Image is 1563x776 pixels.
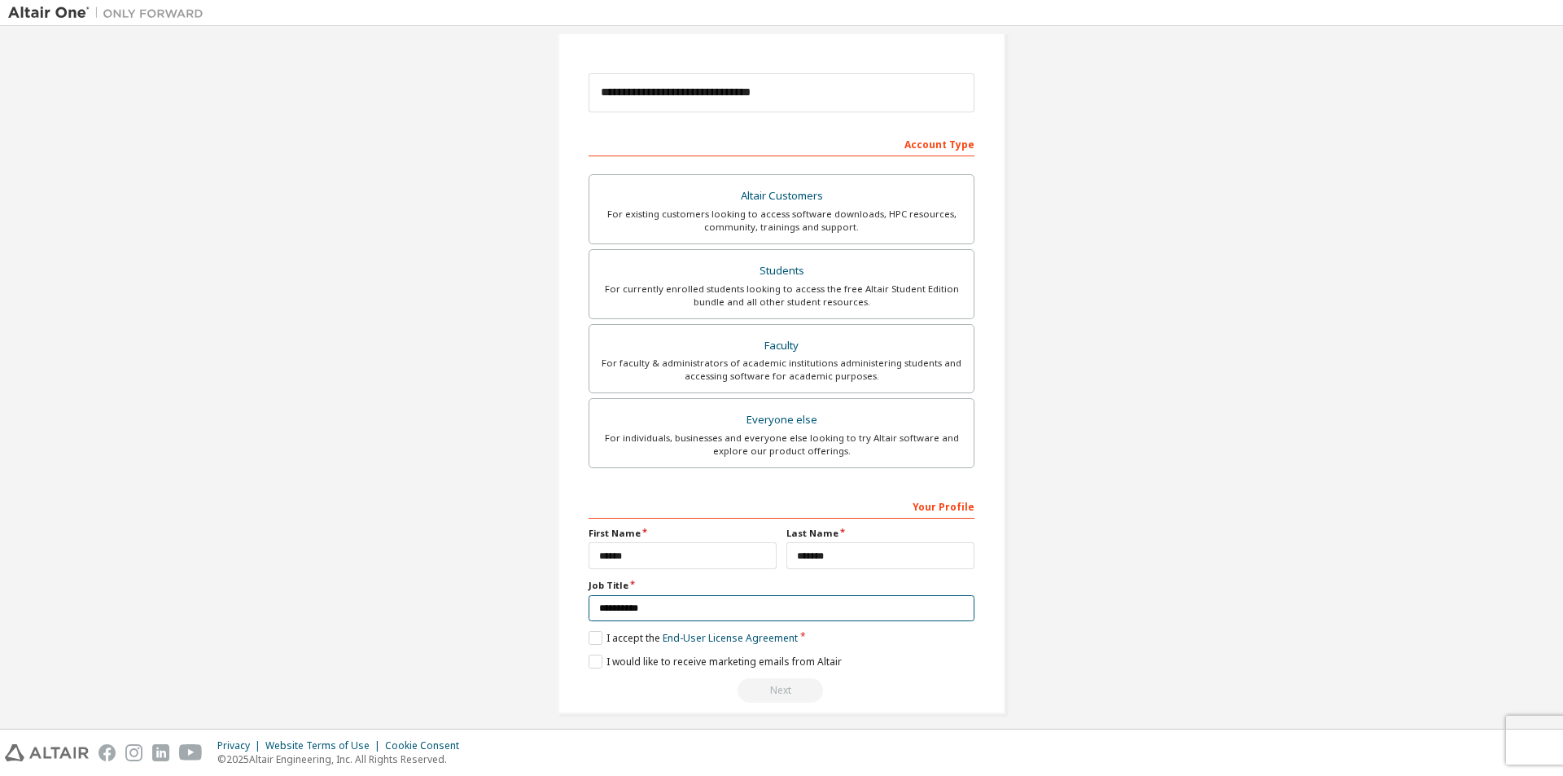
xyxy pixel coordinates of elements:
[663,631,798,645] a: End-User License Agreement
[599,283,964,309] div: For currently enrolled students looking to access the free Altair Student Edition bundle and all ...
[125,744,142,761] img: instagram.svg
[385,739,469,752] div: Cookie Consent
[5,744,89,761] img: altair_logo.svg
[599,208,964,234] div: For existing customers looking to access software downloads, HPC resources, community, trainings ...
[786,527,974,540] label: Last Name
[265,739,385,752] div: Website Terms of Use
[99,744,116,761] img: facebook.svg
[599,409,964,432] div: Everyone else
[8,5,212,21] img: Altair One
[589,678,974,703] div: Read and acccept EULA to continue
[152,744,169,761] img: linkedin.svg
[589,655,842,669] label: I would like to receive marketing emails from Altair
[217,752,469,766] p: © 2025 Altair Engineering, Inc. All Rights Reserved.
[589,631,798,645] label: I accept the
[599,432,964,458] div: For individuals, businesses and everyone else looking to try Altair software and explore our prod...
[599,357,964,383] div: For faculty & administrators of academic institutions administering students and accessing softwa...
[217,739,265,752] div: Privacy
[589,579,974,592] label: Job Title
[179,744,203,761] img: youtube.svg
[589,493,974,519] div: Your Profile
[589,130,974,156] div: Account Type
[599,185,964,208] div: Altair Customers
[589,527,777,540] label: First Name
[599,335,964,357] div: Faculty
[599,260,964,283] div: Students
